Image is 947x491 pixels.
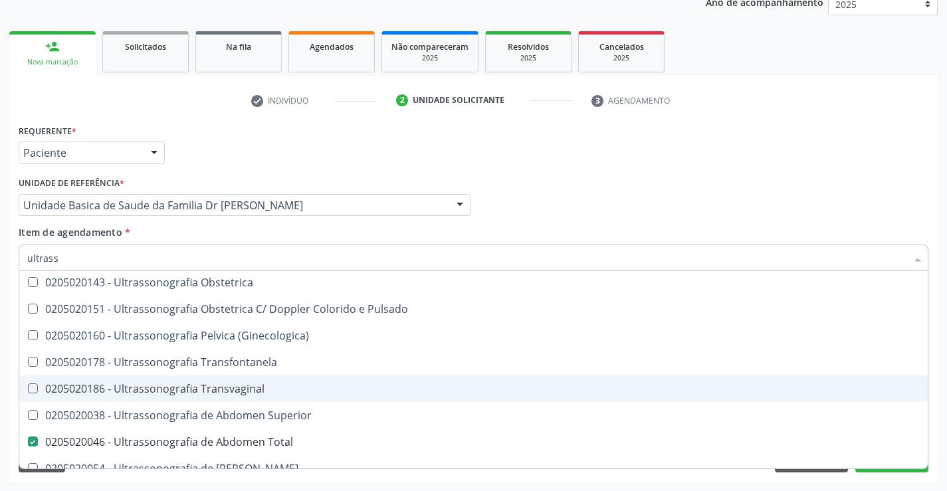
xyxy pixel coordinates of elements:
[27,463,920,474] div: 0205020054 - Ultrassonografia de [PERSON_NAME]
[45,39,60,54] div: person_add
[23,146,138,159] span: Paciente
[588,53,655,63] div: 2025
[27,330,920,341] div: 0205020160 - Ultrassonografia Pelvica (Ginecologica)
[19,57,86,67] div: Nova marcação
[226,41,251,52] span: Na fila
[27,304,920,314] div: 0205020151 - Ultrassonografia Obstetrica C/ Doppler Colorido e Pulsado
[27,277,920,288] div: 0205020143 - Ultrassonografia Obstetrica
[508,41,549,52] span: Resolvidos
[19,173,124,194] label: Unidade de referência
[396,94,408,106] div: 2
[23,199,443,212] span: Unidade Basica de Saude da Familia Dr [PERSON_NAME]
[27,357,920,367] div: 0205020178 - Ultrassonografia Transfontanela
[125,41,166,52] span: Solicitados
[27,383,920,394] div: 0205020186 - Ultrassonografia Transvaginal
[391,41,469,52] span: Não compareceram
[19,121,76,142] label: Requerente
[27,410,920,421] div: 0205020038 - Ultrassonografia de Abdomen Superior
[599,41,644,52] span: Cancelados
[27,437,920,447] div: 0205020046 - Ultrassonografia de Abdomen Total
[310,41,354,52] span: Agendados
[495,53,562,63] div: 2025
[413,94,504,106] div: Unidade solicitante
[391,53,469,63] div: 2025
[27,245,906,271] input: Buscar por procedimentos
[19,226,122,239] span: Item de agendamento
